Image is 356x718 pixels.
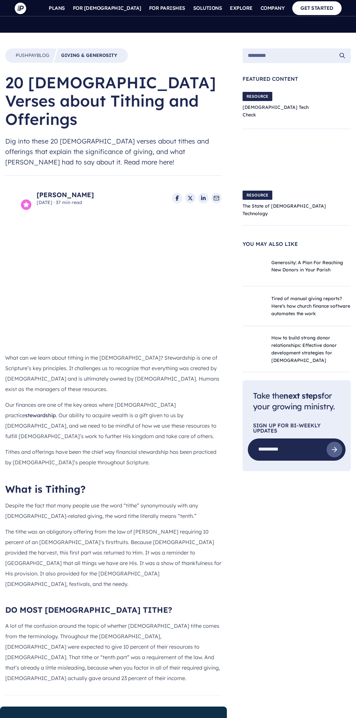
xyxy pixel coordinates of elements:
[25,412,56,419] a: stewardship
[5,136,222,167] span: Dig into these 20 [DEMOGRAPHIC_DATA] verses about tithes and offerings that explain the significa...
[283,391,321,401] span: next steps
[5,73,222,128] h1: 20 [DEMOGRAPHIC_DATA] Verses about Tithing and Offerings
[16,52,49,59] a: PushpayBlog
[5,447,222,468] p: Tithes and offerings have been the chief way financial stewardship has been practiced by [DEMOGRA...
[16,52,37,58] span: Pushpay
[243,203,326,216] a: The State of [DEMOGRAPHIC_DATA] Technology
[37,190,94,199] a: [PERSON_NAME]
[253,391,335,411] span: Take the for your growing ministry.
[243,191,272,200] span: RESOURCE
[198,193,209,203] a: Share on LinkedIn
[5,526,222,589] p: The tithe was an obligatory offering from the law of [PERSON_NAME] requiring 10 percent of an [DE...
[243,104,309,118] a: [DEMOGRAPHIC_DATA] Tech Check
[5,400,222,441] p: Our finances are one of the key areas where [DEMOGRAPHIC_DATA] practice . Our ability to acquire ...
[5,500,222,521] p: Despite the fact that many people use the word “tithe” synonymously with any [DEMOGRAPHIC_DATA]-r...
[37,199,94,206] span: [DATE] 37 min read
[292,1,342,15] a: GET STARTED
[5,483,222,495] h2: What is Tithing?
[5,352,222,394] p: What can we learn about tithing in the [DEMOGRAPHIC_DATA]? Stewardship is one of Scripture’s key ...
[185,193,195,203] a: Share on X
[243,76,351,81] span: Featured Content
[271,296,350,316] a: Tired of manual giving reports? Here’s how church finance software automates the work
[243,241,351,247] span: You May Also Like
[211,193,222,203] a: Share via Email
[54,199,55,205] span: ·
[253,423,340,433] p: SIGN UP FOR Bi-Weekly Updates
[243,92,272,101] span: RESOURCE
[5,621,222,683] p: A lot of the confusion around the topic of whether [DEMOGRAPHIC_DATA] tithe comes from the termin...
[5,605,222,615] h3: DO MOST [DEMOGRAPHIC_DATA] TITHE?
[5,186,29,210] img: David Royall
[172,193,182,203] a: Share on Facebook
[319,89,351,121] img: Church Tech Check Blog Hero Image
[271,260,343,273] a: Generosity: A Plan For Reaching New Donors in Your Parish
[61,52,117,59] a: Giving & Generosity
[271,335,337,363] a: How to build strong donor relationships: Effective donor development strategies for [DEMOGRAPHIC_...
